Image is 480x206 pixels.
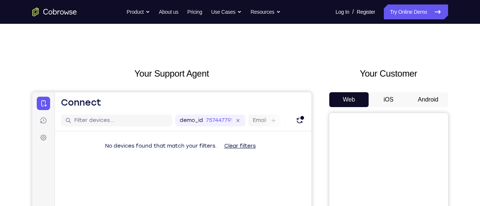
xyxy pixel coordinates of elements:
h2: Your Customer [329,67,448,80]
h2: Your Support Agent [32,67,311,80]
a: Pricing [187,4,202,19]
a: About us [159,4,178,19]
button: Web [329,92,369,107]
a: Try Online Demo [384,4,448,19]
a: Log In [336,4,349,19]
button: Clear filters [186,46,229,61]
span: / [352,7,354,16]
a: Go to the home page [32,7,77,16]
button: Refresh [261,22,273,34]
h1: Connect [29,4,69,16]
input: Filter devices... [42,25,135,32]
div: New devices found. [267,23,272,28]
label: Email [221,25,234,32]
label: demo_id [147,25,171,32]
button: Android [408,92,448,107]
a: Sessions [4,22,18,35]
button: iOS [369,92,408,107]
a: Connect [4,4,18,18]
a: Register [357,4,375,19]
span: No devices found that match your filters. [73,51,185,57]
button: Use Cases [211,4,242,19]
a: Settings [4,39,18,52]
button: Resources [251,4,281,19]
button: Product [127,4,150,19]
